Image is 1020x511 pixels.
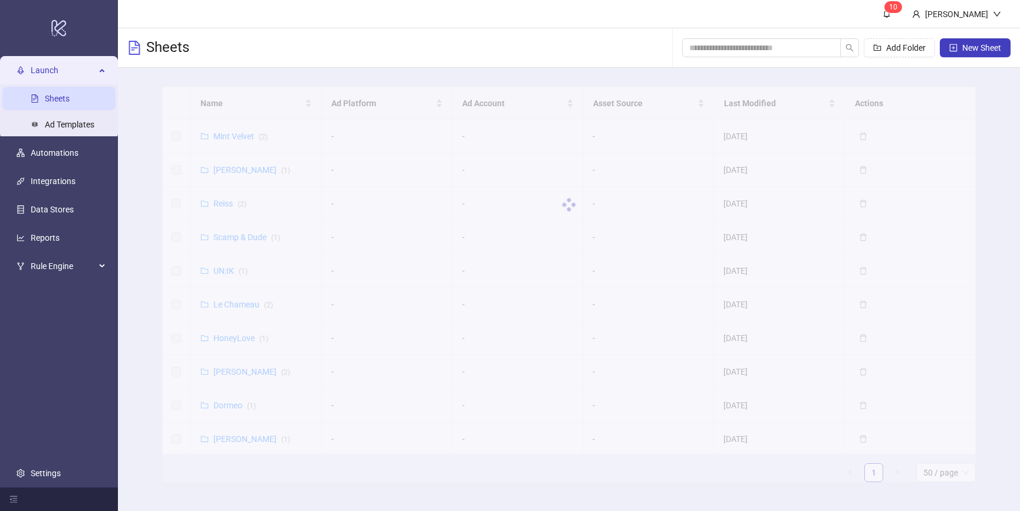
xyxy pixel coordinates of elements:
span: Rule Engine [31,254,96,278]
span: rocket [17,66,25,74]
a: Integrations [31,176,75,186]
a: Ad Templates [45,120,94,129]
span: user [912,10,920,18]
span: Launch [31,58,96,82]
span: fork [17,262,25,270]
span: 0 [893,3,897,11]
span: search [845,44,854,52]
span: menu-fold [9,495,18,503]
sup: 10 [884,1,902,13]
a: Automations [31,148,78,158]
span: 1 [889,3,893,11]
span: Add Folder [886,43,926,53]
span: file-text [127,41,142,55]
button: New Sheet [940,38,1011,57]
div: [PERSON_NAME] [920,8,993,21]
span: down [993,10,1001,18]
h3: Sheets [146,38,189,57]
button: Add Folder [864,38,935,57]
a: Sheets [45,94,70,103]
span: folder-add [873,44,881,52]
span: New Sheet [962,43,1001,53]
span: plus-square [949,44,958,52]
span: bell [883,9,891,18]
a: Data Stores [31,205,74,214]
a: Settings [31,469,61,478]
a: Reports [31,233,60,243]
